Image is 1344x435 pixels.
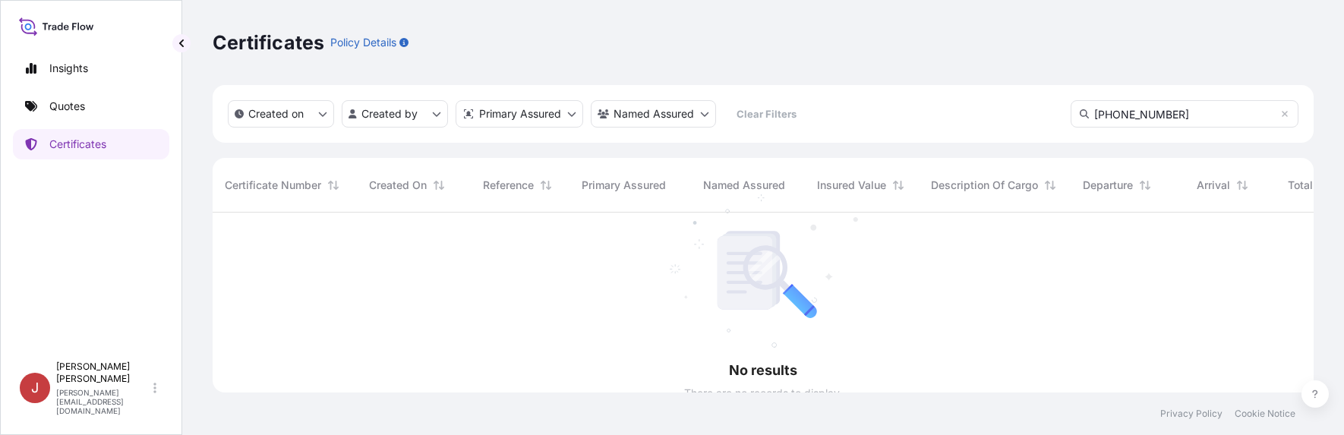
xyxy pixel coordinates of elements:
[430,176,448,194] button: Sort
[582,178,666,193] span: Primary Assured
[213,30,324,55] p: Certificates
[703,178,785,193] span: Named Assured
[591,100,716,128] button: cargoOwner Filter options
[889,176,907,194] button: Sort
[361,106,418,121] p: Created by
[1197,178,1230,193] span: Arrival
[1071,100,1298,128] input: Search Certificate or Reference...
[479,106,561,121] p: Primary Assured
[56,361,150,385] p: [PERSON_NAME] [PERSON_NAME]
[49,99,85,114] p: Quotes
[13,91,169,121] a: Quotes
[1235,408,1295,420] a: Cookie Notice
[13,129,169,159] a: Certificates
[13,53,169,84] a: Insights
[330,35,396,50] p: Policy Details
[369,178,427,193] span: Created On
[56,388,150,415] p: [PERSON_NAME][EMAIL_ADDRESS][DOMAIN_NAME]
[228,100,334,128] button: createdOn Filter options
[737,106,797,121] p: Clear Filters
[483,178,534,193] span: Reference
[1041,176,1059,194] button: Sort
[817,178,886,193] span: Insured Value
[614,106,694,121] p: Named Assured
[1160,408,1223,420] a: Privacy Policy
[1136,176,1154,194] button: Sort
[342,100,448,128] button: createdBy Filter options
[1083,178,1133,193] span: Departure
[1288,178,1313,193] span: Total
[324,176,342,194] button: Sort
[537,176,555,194] button: Sort
[49,61,88,76] p: Insights
[724,102,809,126] button: Clear Filters
[1233,176,1251,194] button: Sort
[248,106,304,121] p: Created on
[456,100,583,128] button: distributor Filter options
[931,178,1038,193] span: Description Of Cargo
[225,178,321,193] span: Certificate Number
[31,380,39,396] span: J
[49,137,106,152] p: Certificates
